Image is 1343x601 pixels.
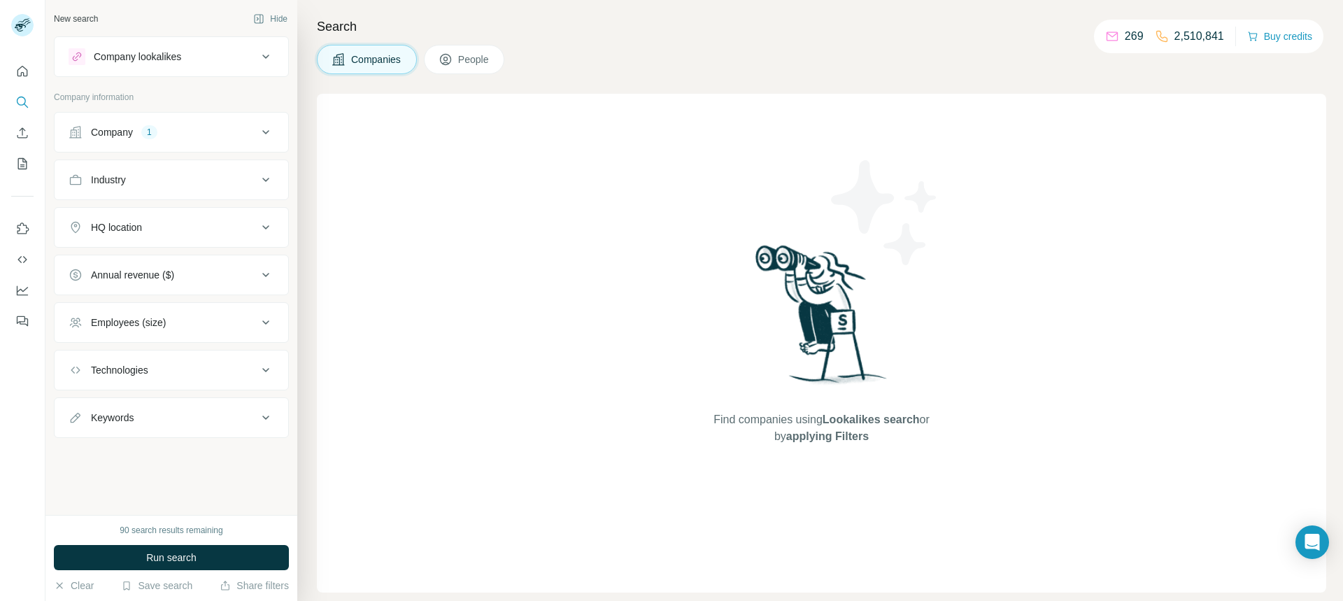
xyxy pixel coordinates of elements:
div: Annual revenue ($) [91,268,174,282]
div: Company [91,125,133,139]
span: Companies [351,52,402,66]
button: HQ location [55,211,288,244]
div: New search [54,13,98,25]
span: applying Filters [786,430,869,442]
button: Save search [121,579,192,593]
img: Surfe Illustration - Stars [822,150,948,276]
div: HQ location [91,220,142,234]
button: Use Surfe API [11,247,34,272]
p: 2,510,841 [1174,28,1224,45]
button: Quick start [11,59,34,84]
button: Clear [54,579,94,593]
span: Lookalikes search [823,413,920,425]
div: Open Intercom Messenger [1295,525,1329,559]
button: Annual revenue ($) [55,258,288,292]
div: Technologies [91,363,148,377]
button: Share filters [220,579,289,593]
button: Technologies [55,353,288,387]
span: People [458,52,490,66]
span: Find companies using or by [709,411,933,445]
button: My lists [11,151,34,176]
span: Run search [146,551,197,565]
p: Company information [54,91,289,104]
h4: Search [317,17,1326,36]
button: Keywords [55,401,288,434]
button: Buy credits [1247,27,1312,46]
button: Feedback [11,309,34,334]
div: Employees (size) [91,316,166,330]
img: Surfe Illustration - Woman searching with binoculars [749,241,895,397]
button: Use Surfe on LinkedIn [11,216,34,241]
div: Company lookalikes [94,50,181,64]
div: Keywords [91,411,134,425]
div: 90 search results remaining [120,524,222,537]
button: Company1 [55,115,288,149]
button: Enrich CSV [11,120,34,146]
p: 269 [1125,28,1144,45]
button: Industry [55,163,288,197]
div: Industry [91,173,126,187]
button: Company lookalikes [55,40,288,73]
button: Run search [54,545,289,570]
button: Dashboard [11,278,34,303]
div: 1 [141,126,157,139]
button: Hide [243,8,297,29]
button: Employees (size) [55,306,288,339]
button: Search [11,90,34,115]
